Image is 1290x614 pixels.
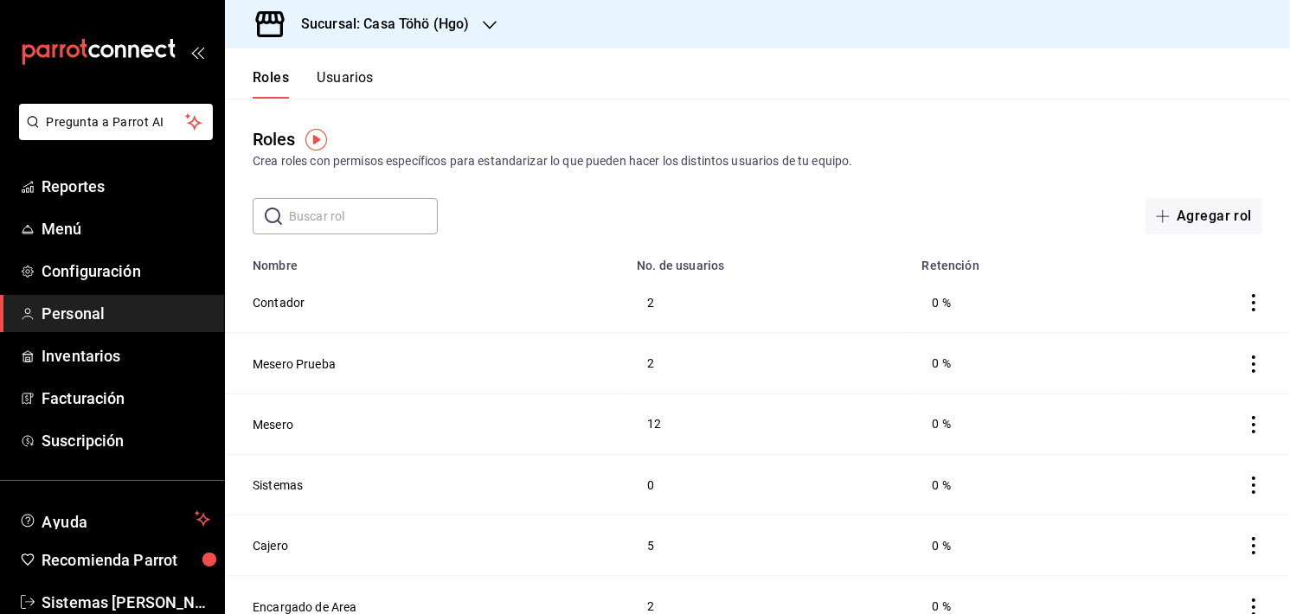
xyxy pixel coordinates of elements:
th: Retención [912,248,1118,272]
th: Nombre [225,248,626,272]
span: Menú [42,217,210,240]
button: Cajero [253,537,288,554]
span: Sistemas [PERSON_NAME] [42,591,210,614]
span: Reportes [42,175,210,198]
button: actions [1245,476,1262,494]
td: 5 [626,515,911,576]
h3: Sucursal: Casa Töhö (Hgo) [287,14,469,35]
span: Inventarios [42,344,210,368]
th: No. de usuarios [626,248,911,272]
td: 0 % [912,272,1118,333]
td: 0 % [912,454,1118,515]
button: Mesero Prueba [253,355,336,373]
button: Usuarios [317,69,374,99]
button: actions [1245,355,1262,373]
button: open_drawer_menu [190,45,204,59]
button: Sistemas [253,476,303,494]
span: Ayuda [42,508,188,529]
td: 0 % [912,515,1118,576]
button: Agregar rol [1146,198,1262,234]
div: Roles [253,126,296,152]
span: Configuración [42,259,210,283]
button: Roles [253,69,289,99]
td: 0 % [912,393,1118,454]
button: actions [1245,294,1262,311]
span: Facturación [42,387,210,410]
a: Pregunta a Parrot AI [12,125,213,144]
button: Pregunta a Parrot AI [19,104,213,140]
td: 2 [626,272,911,333]
td: 12 [626,393,911,454]
td: 0 % [912,333,1118,393]
button: actions [1245,416,1262,433]
button: Mesero [253,416,293,433]
span: Suscripción [42,429,210,452]
td: 0 [626,454,911,515]
button: Contador [253,294,305,311]
span: Recomienda Parrot [42,548,210,572]
button: actions [1245,537,1262,554]
td: 2 [626,333,911,393]
span: Pregunta a Parrot AI [47,113,186,131]
div: Crea roles con permisos específicos para estandarizar lo que pueden hacer los distintos usuarios ... [253,152,1262,170]
img: Tooltip marker [305,129,327,150]
span: Personal [42,302,210,325]
input: Buscar rol [289,199,438,233]
div: navigation tabs [253,69,374,99]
